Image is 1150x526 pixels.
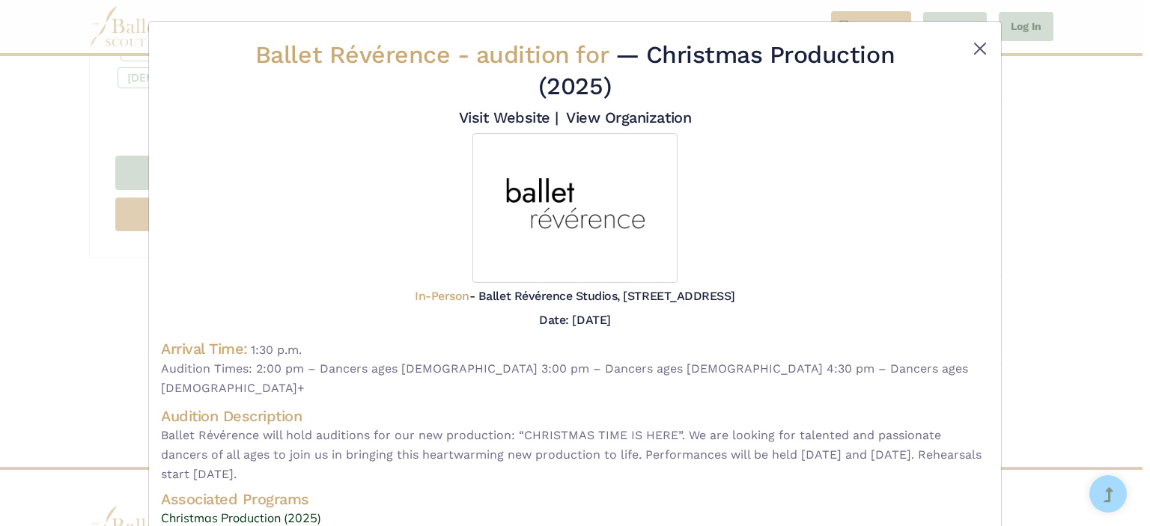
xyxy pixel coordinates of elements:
[161,340,248,358] h4: Arrival Time:
[566,108,691,126] a: View Organization
[251,343,302,357] span: 1:30 p.m.
[161,406,989,426] h4: Audition Description
[255,40,615,69] span: Ballet Révérence -
[539,313,610,327] h5: Date: [DATE]
[161,489,989,509] h4: Associated Programs
[538,40,895,100] span: — Christmas Production (2025)
[161,359,989,397] span: Audition Times: 2:00 pm – Dancers ages [DEMOGRAPHIC_DATA] 3:00 pm – Dancers ages [DEMOGRAPHIC_DAT...
[161,426,989,483] span: Ballet Révérence will hold auditions for our new production: “CHRISTMAS TIME IS HERE”. We are loo...
[476,40,608,69] span: audition for
[472,133,678,283] img: Logo
[415,289,735,305] h5: - Ballet Révérence Studios, [STREET_ADDRESS]
[971,40,989,58] button: Close
[415,289,469,303] span: In-Person
[459,108,559,126] a: Visit Website |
